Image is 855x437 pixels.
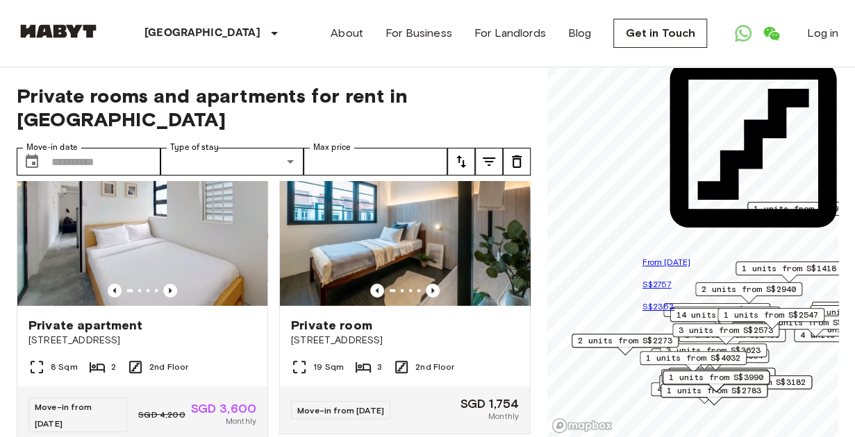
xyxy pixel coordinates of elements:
div: Map marker [651,382,758,404]
span: Move-in from [DATE] [297,405,384,415]
span: Move-in from [DATE] [35,402,92,429]
div: Map marker [659,375,766,396]
div: Map marker [663,370,770,392]
span: Private rooms and apartments for rent in [GEOGRAPHIC_DATA] [17,84,531,131]
span: SGD 3,600 [191,402,256,415]
label: Move-in date [26,142,78,153]
span: 1 units from S$3182 [711,376,806,388]
span: 2nd Floor [149,361,188,373]
label: Max price [313,142,351,153]
img: Habyt [17,24,100,38]
a: Open WeChat [757,19,785,47]
div: Map marker [572,334,679,355]
span: [STREET_ADDRESS] [28,334,256,348]
a: Get in Touch [613,19,707,48]
span: 3 units from S$2573 [679,324,773,336]
span: SGD 4,200 [138,409,185,421]
div: Map marker [661,384,767,405]
a: Open WhatsApp [729,19,757,47]
span: 1 units from S$3990 [669,371,763,384]
div: Map marker [668,368,775,389]
span: 2 [111,361,116,373]
a: For Landlords [474,25,546,42]
button: Previous image [426,284,440,298]
div: Map marker [662,349,769,370]
div: Map marker [640,351,747,372]
a: For Business [385,25,452,42]
div: Map marker [660,343,767,365]
p: [GEOGRAPHIC_DATA] [144,25,260,42]
span: 8 Sqm [51,361,78,373]
span: Private apartment [28,317,143,334]
span: Monthly [488,410,519,422]
div: Map marker [679,328,786,350]
span: 2nd Floor [415,361,454,373]
button: tune [503,148,531,175]
span: 3 [377,361,382,373]
button: Previous image [163,284,177,298]
a: Mapbox logo [551,418,613,434]
button: Previous image [108,284,122,298]
button: Previous image [370,284,384,298]
img: Marketing picture of unit SG-01-054-007-01 [17,139,267,306]
span: Monthly [226,415,256,427]
span: From [DATE] [642,257,690,267]
span: 3 units from S$3623 [666,344,761,357]
span: 19 Sqm [313,361,344,373]
span: SGD 1,754 [460,397,519,410]
span: 2 units from S$2273 [578,334,672,347]
button: tune [447,148,475,175]
button: tune [475,148,503,175]
div: Map marker [672,323,779,345]
span: 4 units from S$1680 [657,383,752,395]
span: 1 units from S$4032 [646,352,740,364]
span: Private room [291,317,372,334]
img: Marketing picture of unit SG-01-027-006-02 [280,139,530,306]
span: [STREET_ADDRESS] [291,334,519,348]
a: Log in [807,25,838,42]
label: Type of stay [170,142,219,153]
a: About [331,25,363,42]
div: Map marker [705,375,812,397]
div: Map marker [661,369,768,391]
a: Blog [568,25,592,42]
a: Marketing picture of unit SG-01-027-006-02Previous imagePrevious imagePrivate room[STREET_ADDRESS... [279,139,531,434]
button: Choose date [18,148,46,175]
